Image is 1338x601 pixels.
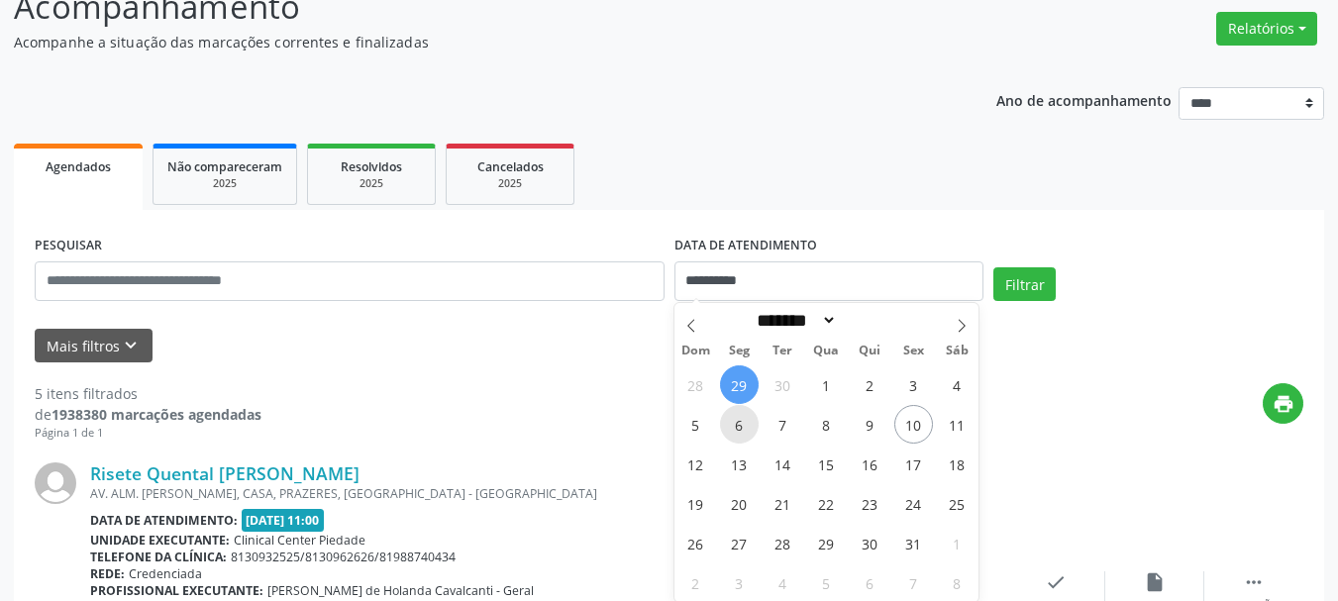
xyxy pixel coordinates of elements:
i:  [1243,571,1265,593]
span: Setembro 30, 2025 [764,365,802,404]
span: Outubro 16, 2025 [851,445,889,483]
span: Outubro 17, 2025 [894,445,933,483]
span: Agendados [46,158,111,175]
span: Sáb [935,345,978,357]
button: Filtrar [993,267,1056,301]
span: Não compareceram [167,158,282,175]
span: Outubro 30, 2025 [851,524,889,562]
button: Relatórios [1216,12,1317,46]
div: 2025 [322,176,421,191]
span: Outubro 25, 2025 [938,484,977,523]
span: Outubro 20, 2025 [720,484,759,523]
span: Outubro 10, 2025 [894,405,933,444]
span: Outubro 26, 2025 [676,524,715,562]
span: Sex [891,345,935,357]
img: img [35,462,76,504]
span: Novembro 1, 2025 [938,524,977,562]
span: Cancelados [477,158,544,175]
span: Outubro 4, 2025 [938,365,977,404]
span: Outubro 31, 2025 [894,524,933,562]
b: Data de atendimento: [90,512,238,529]
span: Seg [717,345,761,357]
select: Month [751,310,838,331]
b: Telefone da clínica: [90,549,227,565]
div: 2025 [461,176,560,191]
p: Acompanhe a situação das marcações correntes e finalizadas [14,32,931,52]
label: DATA DE ATENDIMENTO [674,231,817,261]
span: Outubro 3, 2025 [894,365,933,404]
div: 5 itens filtrados [35,383,261,404]
span: 8130932525/8130962626/81988740434 [231,549,456,565]
span: Outubro 14, 2025 [764,445,802,483]
a: Risete Quental [PERSON_NAME] [90,462,360,484]
span: Outubro 11, 2025 [938,405,977,444]
span: Qua [804,345,848,357]
i: insert_drive_file [1144,571,1166,593]
span: Outubro 7, 2025 [764,405,802,444]
b: Unidade executante: [90,532,230,549]
span: Outubro 28, 2025 [764,524,802,562]
span: Outubro 1, 2025 [807,365,846,404]
span: Outubro 15, 2025 [807,445,846,483]
div: Página 1 de 1 [35,425,261,442]
i: keyboard_arrow_down [120,335,142,356]
button: Mais filtroskeyboard_arrow_down [35,329,153,363]
span: Outubro 18, 2025 [938,445,977,483]
div: AV. ALM. [PERSON_NAME], CASA, PRAZERES, [GEOGRAPHIC_DATA] - [GEOGRAPHIC_DATA] [90,485,1006,502]
i: print [1273,393,1294,415]
span: Setembro 28, 2025 [676,365,715,404]
span: [PERSON_NAME] de Holanda Cavalcanti - Geral [267,582,534,599]
span: Outubro 6, 2025 [720,405,759,444]
div: de [35,404,261,425]
span: Setembro 29, 2025 [720,365,759,404]
input: Year [837,310,902,331]
label: PESQUISAR [35,231,102,261]
div: 2025 [167,176,282,191]
span: Outubro 24, 2025 [894,484,933,523]
span: Outubro 27, 2025 [720,524,759,562]
span: Outubro 8, 2025 [807,405,846,444]
span: Outubro 2, 2025 [851,365,889,404]
span: Dom [674,345,718,357]
button: print [1263,383,1303,424]
i: check [1045,571,1067,593]
span: Outubro 5, 2025 [676,405,715,444]
span: Outubro 12, 2025 [676,445,715,483]
span: Outubro 23, 2025 [851,484,889,523]
span: Ter [761,345,804,357]
span: Outubro 13, 2025 [720,445,759,483]
span: Credenciada [129,565,202,582]
p: Ano de acompanhamento [996,87,1172,112]
span: Clinical Center Piedade [234,532,365,549]
b: Rede: [90,565,125,582]
span: Outubro 22, 2025 [807,484,846,523]
span: Outubro 19, 2025 [676,484,715,523]
span: Resolvidos [341,158,402,175]
span: Outubro 21, 2025 [764,484,802,523]
span: [DATE] 11:00 [242,509,325,532]
b: Profissional executante: [90,582,263,599]
span: Qui [848,345,891,357]
strong: 1938380 marcações agendadas [51,405,261,424]
span: Outubro 29, 2025 [807,524,846,562]
span: Outubro 9, 2025 [851,405,889,444]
